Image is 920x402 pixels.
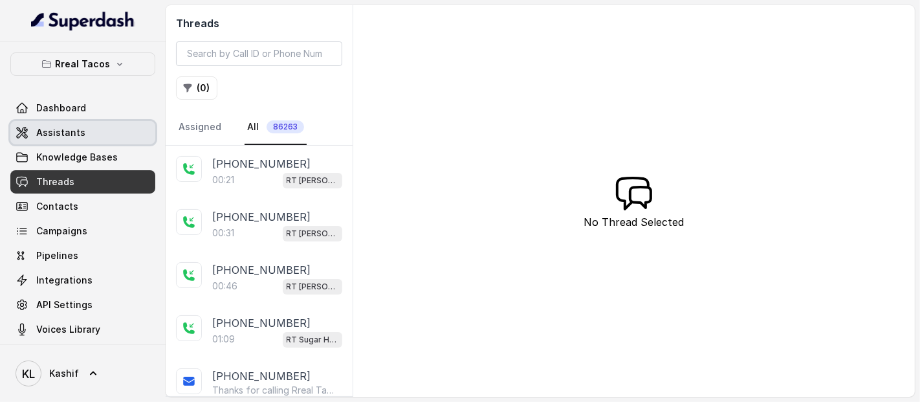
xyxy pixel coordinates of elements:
[56,56,111,72] p: Rreal Tacos
[36,298,93,311] span: API Settings
[36,102,86,115] span: Dashboard
[212,156,311,172] p: [PHONE_NUMBER]
[245,110,307,145] a: All86263
[10,318,155,341] a: Voices Library
[10,170,155,194] a: Threads
[212,209,311,225] p: [PHONE_NUMBER]
[287,174,338,187] p: RT [PERSON_NAME][GEOGRAPHIC_DATA] / EN
[584,214,684,230] p: No Thread Selected
[287,333,338,346] p: RT Sugar Hill / EN
[212,368,311,384] p: [PHONE_NUMBER]
[36,225,87,238] span: Campaigns
[36,175,74,188] span: Threads
[31,10,135,31] img: light.svg
[10,244,155,267] a: Pipelines
[10,293,155,317] a: API Settings
[36,249,78,262] span: Pipelines
[212,315,311,331] p: [PHONE_NUMBER]
[212,262,311,278] p: [PHONE_NUMBER]
[49,367,79,380] span: Kashif
[10,219,155,243] a: Campaigns
[10,96,155,120] a: Dashboard
[36,200,78,213] span: Contacts
[212,227,234,240] p: 00:31
[176,41,342,66] input: Search by Call ID or Phone Number
[176,16,342,31] h2: Threads
[212,280,237,293] p: 00:46
[267,120,304,133] span: 86263
[176,110,224,145] a: Assigned
[176,76,217,100] button: (0)
[287,227,338,240] p: RT [PERSON_NAME][GEOGRAPHIC_DATA] / EN
[10,121,155,144] a: Assistants
[22,367,35,381] text: KL
[212,384,336,397] p: Thanks for calling Rreal Tacos! Complete this form for any type of inquiry and a manager will con...
[10,52,155,76] button: Rreal Tacos
[36,274,93,287] span: Integrations
[176,110,342,145] nav: Tabs
[36,151,118,164] span: Knowledge Bases
[36,126,85,139] span: Assistants
[212,333,235,346] p: 01:09
[287,280,338,293] p: RT [PERSON_NAME][GEOGRAPHIC_DATA] / EN
[10,195,155,218] a: Contacts
[36,323,100,336] span: Voices Library
[10,269,155,292] a: Integrations
[212,173,234,186] p: 00:21
[10,355,155,392] a: Kashif
[10,146,155,169] a: Knowledge Bases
